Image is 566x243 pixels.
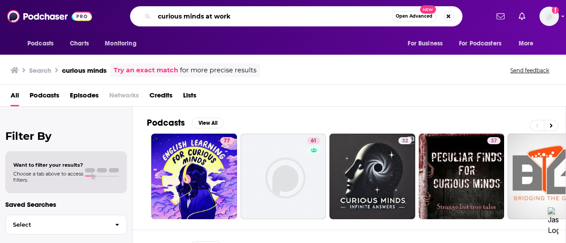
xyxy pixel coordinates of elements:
span: for more precise results [180,65,256,75]
button: Send feedback [508,67,552,74]
h2: Filter By [5,130,127,142]
p: Saved Searches [5,200,127,209]
a: Podcasts [30,88,59,106]
span: Podcasts [27,37,54,50]
span: Choose a tab above to access filters. [13,171,83,183]
img: User Profile [539,7,559,26]
span: 61 [311,137,317,146]
span: Charts [70,37,89,50]
button: open menu [402,35,454,52]
button: open menu [21,35,65,52]
a: Lists [183,88,196,106]
span: For Podcasters [459,37,501,50]
div: Search podcasts, credits, & more... [130,6,463,26]
a: 32 [398,137,412,144]
button: Show profile menu [539,7,559,26]
a: PodcastsView All [147,117,224,128]
span: Open Advanced [396,14,432,19]
a: All [11,88,19,106]
span: Monitoring [105,37,136,50]
h2: Podcasts [147,117,185,128]
h3: curious minds [62,66,107,75]
button: Select [5,215,127,235]
span: More [519,37,534,50]
a: 37 [487,137,501,144]
a: 61 [241,134,326,219]
a: Show notifications dropdown [515,9,529,24]
span: Select [6,222,108,228]
a: 37 [419,134,505,219]
a: Credits [149,88,172,106]
span: Logged in as RebRoz5 [539,7,559,26]
a: 61 [307,137,320,144]
img: Podchaser - Follow, Share and Rate Podcasts [7,8,92,25]
svg: Add a profile image [552,7,559,14]
a: Episodes [70,88,99,106]
span: Networks [109,88,139,106]
span: 37 [491,137,497,146]
span: 77 [224,137,230,146]
span: New [420,5,436,14]
a: Show notifications dropdown [493,9,508,24]
button: open menu [512,35,545,52]
span: Want to filter your results? [13,162,83,168]
h3: Search [29,66,51,75]
a: 77 [151,134,237,219]
button: View All [192,118,224,128]
a: 32 [329,134,415,219]
input: Search podcasts, credits, & more... [154,9,392,23]
a: Try an exact match [114,65,178,75]
a: 77 [220,137,233,144]
span: For Business [408,37,443,50]
button: open menu [99,35,148,52]
button: Open AdvancedNew [392,11,436,22]
a: Charts [64,35,94,52]
span: 32 [402,137,408,146]
button: open menu [453,35,514,52]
